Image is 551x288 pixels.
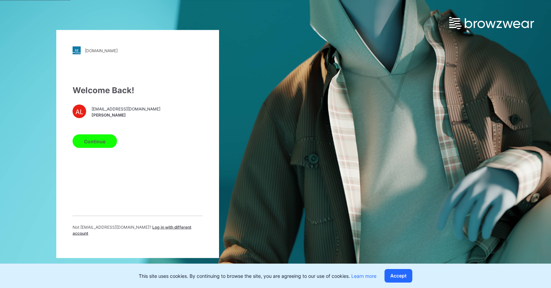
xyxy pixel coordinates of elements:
[92,106,160,112] span: [EMAIL_ADDRESS][DOMAIN_NAME]
[73,135,117,148] button: Continue
[385,269,412,283] button: Accept
[73,84,203,97] div: Welcome Back!
[92,112,160,118] span: [PERSON_NAME]
[449,17,534,29] img: browzwear-logo.e42bd6dac1945053ebaf764b6aa21510.svg
[73,224,203,236] p: Not [EMAIL_ADDRESS][DOMAIN_NAME] ?
[351,273,376,279] a: Learn more
[85,48,118,53] div: [DOMAIN_NAME]
[73,46,81,55] img: stylezone-logo.562084cfcfab977791bfbf7441f1a819.svg
[73,105,86,118] div: AL
[139,272,376,280] p: This site uses cookies. By continuing to browse the site, you are agreeing to our use of cookies.
[73,46,203,55] a: [DOMAIN_NAME]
